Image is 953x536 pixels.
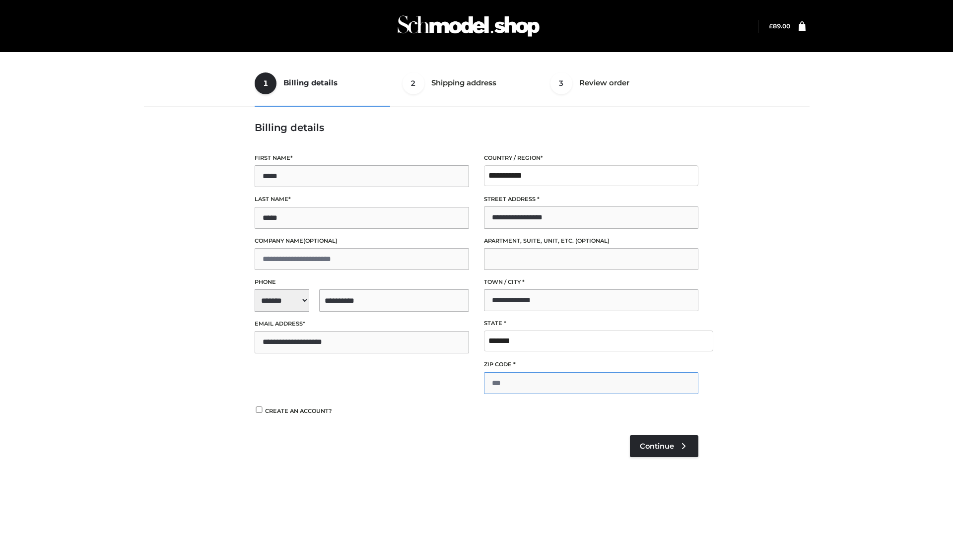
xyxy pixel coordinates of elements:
span: (optional) [303,237,338,244]
label: Apartment, suite, unit, etc. [484,236,698,246]
input: Create an account? [255,406,264,413]
label: Last name [255,195,469,204]
span: Create an account? [265,407,332,414]
label: Company name [255,236,469,246]
bdi: 89.00 [769,22,790,30]
h3: Billing details [255,122,698,134]
span: Continue [640,442,674,451]
a: Continue [630,435,698,457]
img: Schmodel Admin 964 [394,6,543,46]
span: £ [769,22,773,30]
label: ZIP Code [484,360,698,369]
label: Town / City [484,277,698,287]
span: (optional) [575,237,610,244]
label: First name [255,153,469,163]
label: State [484,319,698,328]
label: Email address [255,319,469,329]
label: Phone [255,277,469,287]
label: Street address [484,195,698,204]
a: £89.00 [769,22,790,30]
label: Country / Region [484,153,698,163]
